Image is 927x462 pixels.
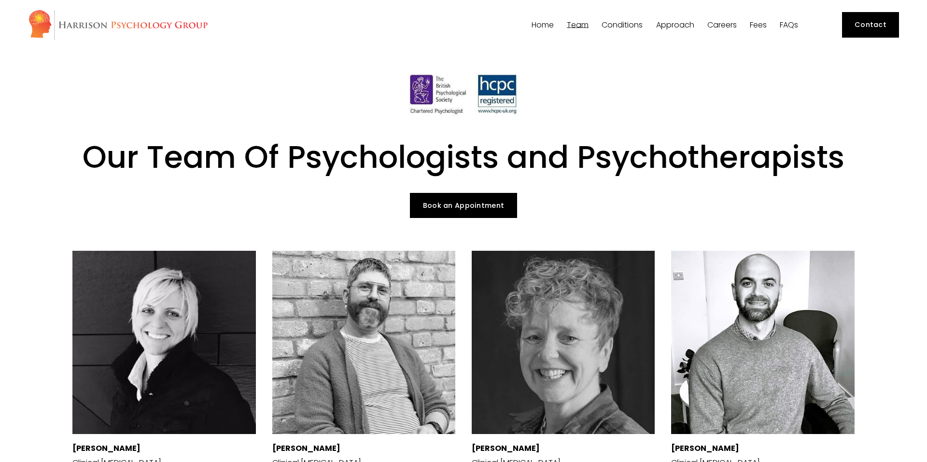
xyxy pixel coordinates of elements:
[842,12,899,38] a: Contact
[602,20,643,29] a: folder dropdown
[72,442,256,456] p: [PERSON_NAME]
[567,21,589,29] span: Team
[656,21,694,29] span: Approach
[410,193,517,218] a: Book an Appointment
[707,20,737,29] a: Careers
[28,9,208,41] img: Harrison Psychology Group
[656,20,694,29] a: folder dropdown
[567,20,589,29] a: folder dropdown
[472,442,655,456] p: [PERSON_NAME]
[532,20,554,29] a: Home
[403,69,524,118] img: HCPC Registered Psychologists London
[272,442,455,456] p: [PERSON_NAME]
[750,20,767,29] a: Fees
[780,20,798,29] a: FAQs
[602,21,643,29] span: Conditions
[671,442,854,456] p: [PERSON_NAME]
[72,138,855,177] h1: Our Team Of Psychologists and Psychotherapists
